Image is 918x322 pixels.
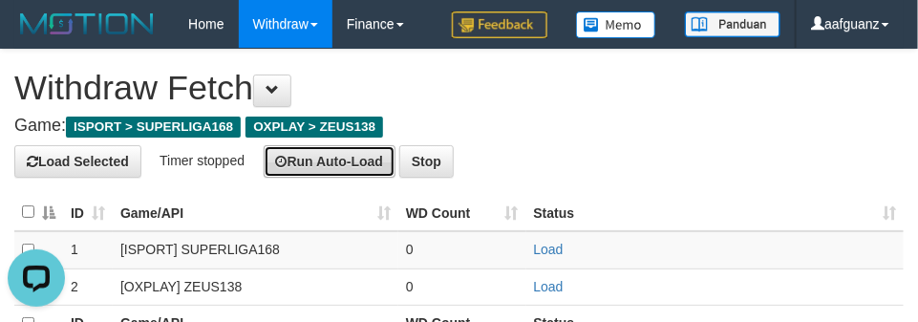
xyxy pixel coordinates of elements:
[14,117,904,136] h4: Game:
[66,117,241,138] span: ISPORT > SUPERLIGA168
[113,231,398,268] td: [ISPORT] SUPERLIGA168
[406,279,414,294] span: 0
[14,145,141,178] button: Load Selected
[534,279,564,294] a: Load
[63,194,113,231] th: ID: activate to sort column ascending
[398,194,526,231] th: WD Count: activate to sort column ascending
[113,194,398,231] th: Game/API: activate to sort column ascending
[685,11,780,37] img: panduan.png
[534,242,564,257] a: Load
[63,231,113,268] td: 1
[452,11,547,38] img: Feedback.jpg
[8,8,65,65] button: Open LiveChat chat widget
[63,268,113,306] td: 2
[113,268,398,306] td: [OXPLAY] ZEUS138
[526,194,905,231] th: Status: activate to sort column ascending
[399,145,454,178] button: Stop
[246,117,383,138] span: OXPLAY > ZEUS138
[264,145,396,178] button: Run Auto-Load
[406,242,414,257] span: 0
[14,69,904,107] h1: Withdraw Fetch
[14,10,160,38] img: MOTION_logo.png
[576,11,656,38] img: Button%20Memo.svg
[160,152,245,167] span: Timer stopped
